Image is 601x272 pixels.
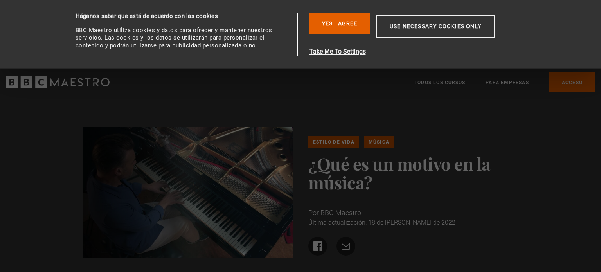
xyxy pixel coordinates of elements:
font: ¿Qué es un motivo en la música? [308,152,491,194]
a: Música [364,136,394,148]
font: Háganos saber que está de acuerdo con las cookies [76,13,218,20]
font: Todos los cursos [414,80,465,85]
font: Estilo de vida [313,139,354,145]
img: Gary Barlow toca el piano [83,127,293,258]
a: Acceso [549,72,595,92]
font: Acceso [562,80,583,85]
a: Estilo de vida [308,136,359,148]
svg: Maestro de la BBC [6,76,110,88]
font: Por [308,209,319,217]
nav: Primario [414,72,595,92]
font: Última actualización: 18 de [PERSON_NAME] de 2022 [308,219,455,226]
font: Música [369,139,389,145]
button: Take Me To Settings [309,47,532,56]
font: BBC Maestro utiliza cookies y datos para ofrecer y mantener nuestros servicios. Las cookies y los... [76,27,272,49]
font: BBC Maestro [320,209,361,217]
a: Para empresas [486,79,529,86]
font: Para empresas [486,80,529,85]
button: Yes I Agree [309,13,370,34]
a: Todos los cursos [414,79,465,86]
button: Use necessary cookies only [376,15,495,38]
